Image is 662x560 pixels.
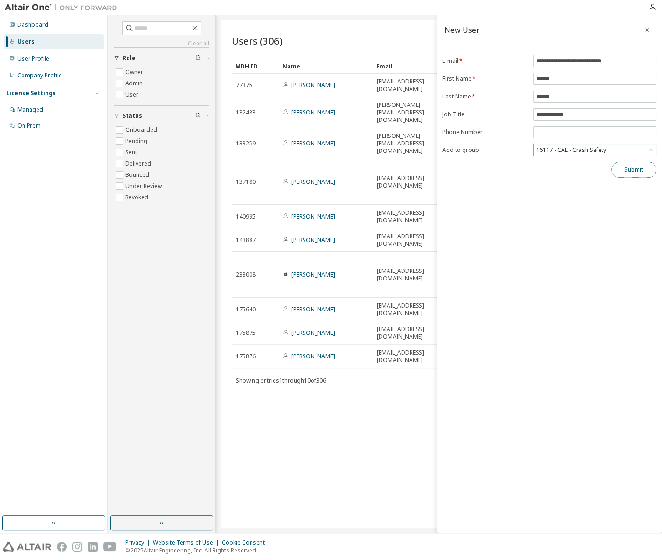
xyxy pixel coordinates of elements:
[88,542,98,552] img: linkedin.svg
[291,178,335,186] a: [PERSON_NAME]
[236,140,256,147] span: 133259
[376,59,457,74] div: Email
[236,236,256,244] span: 143887
[236,109,256,116] span: 132483
[232,34,282,47] span: Users (306)
[57,542,67,552] img: facebook.svg
[291,329,335,337] a: [PERSON_NAME]
[17,55,49,62] div: User Profile
[442,111,528,118] label: Job Title
[125,124,159,136] label: Onboarded
[291,271,335,279] a: [PERSON_NAME]
[125,181,164,192] label: Under Review
[236,306,256,313] span: 175640
[222,539,270,546] div: Cookie Consent
[114,106,209,126] button: Status
[442,146,528,154] label: Add to group
[5,3,122,12] img: Altair One
[125,89,140,100] label: User
[236,82,252,89] span: 77375
[377,132,456,155] span: [PERSON_NAME][EMAIL_ADDRESS][DOMAIN_NAME]
[114,40,209,47] a: Clear all
[125,169,151,181] label: Bounced
[291,305,335,313] a: [PERSON_NAME]
[236,329,256,337] span: 175875
[17,72,62,79] div: Company Profile
[291,108,335,116] a: [PERSON_NAME]
[114,48,209,68] button: Role
[103,542,117,552] img: youtube.svg
[125,546,270,554] p: © 2025 Altair Engineering, Inc. All Rights Reserved.
[534,145,607,155] div: 16117 - CAE - Crash Safety
[236,271,256,279] span: 233008
[72,542,82,552] img: instagram.svg
[125,192,150,203] label: Revoked
[611,162,656,178] button: Submit
[125,136,149,147] label: Pending
[153,539,222,546] div: Website Terms of Use
[236,59,275,74] div: MDH ID
[236,377,326,385] span: Showing entries 1 through 10 of 306
[291,212,335,220] a: [PERSON_NAME]
[125,539,153,546] div: Privacy
[377,101,456,124] span: [PERSON_NAME][EMAIL_ADDRESS][DOMAIN_NAME]
[6,90,56,97] div: License Settings
[236,178,256,186] span: 137180
[125,158,153,169] label: Delivered
[17,21,48,29] div: Dashboard
[17,106,43,114] div: Managed
[236,353,256,360] span: 175876
[442,57,528,65] label: E-mail
[282,59,369,74] div: Name
[195,112,201,120] span: Clear filter
[377,209,456,224] span: [EMAIL_ADDRESS][DOMAIN_NAME]
[377,174,456,189] span: [EMAIL_ADDRESS][DOMAIN_NAME]
[17,122,41,129] div: On Prem
[377,78,456,93] span: [EMAIL_ADDRESS][DOMAIN_NAME]
[122,112,142,120] span: Status
[442,129,528,136] label: Phone Number
[442,93,528,100] label: Last Name
[444,26,479,34] div: New User
[125,67,145,78] label: Owner
[534,144,656,156] div: 16117 - CAE - Crash Safety
[125,78,145,89] label: Admin
[291,236,335,244] a: [PERSON_NAME]
[377,325,456,341] span: [EMAIL_ADDRESS][DOMAIN_NAME]
[377,267,456,282] span: [EMAIL_ADDRESS][DOMAIN_NAME]
[291,139,335,147] a: [PERSON_NAME]
[17,38,35,45] div: Users
[291,352,335,360] a: [PERSON_NAME]
[377,233,456,248] span: [EMAIL_ADDRESS][DOMAIN_NAME]
[291,81,335,89] a: [PERSON_NAME]
[122,54,136,62] span: Role
[195,54,201,62] span: Clear filter
[377,302,456,317] span: [EMAIL_ADDRESS][DOMAIN_NAME]
[236,213,256,220] span: 140995
[3,542,51,552] img: altair_logo.svg
[442,75,528,83] label: First Name
[125,147,139,158] label: Sent
[377,349,456,364] span: [EMAIL_ADDRESS][DOMAIN_NAME]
